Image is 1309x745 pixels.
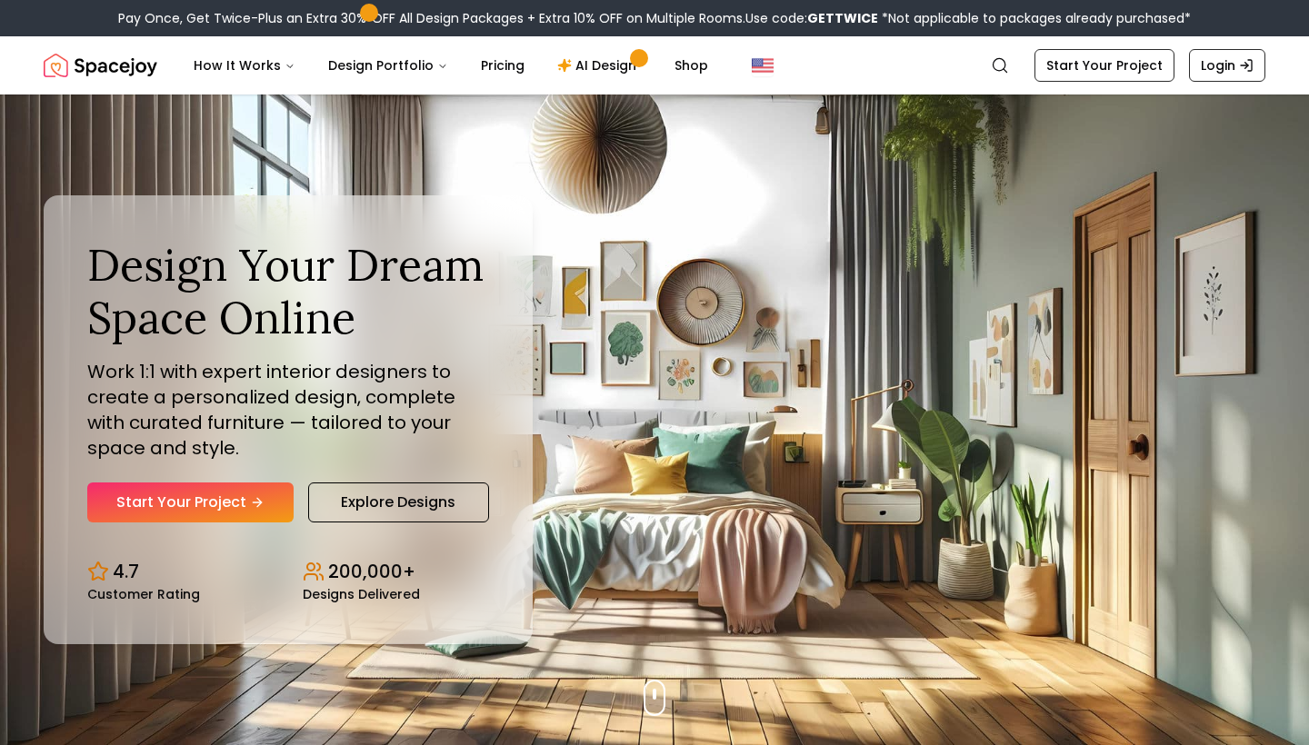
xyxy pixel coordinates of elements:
[878,9,1191,27] span: *Not applicable to packages already purchased*
[745,9,878,27] span: Use code:
[466,47,539,84] a: Pricing
[308,482,489,522] a: Explore Designs
[87,239,489,343] h1: Design Your Dream Space Online
[660,47,723,84] a: Shop
[87,544,489,601] div: Design stats
[44,47,157,84] a: Spacejoy
[1189,49,1265,82] a: Login
[328,559,415,584] p: 200,000+
[179,47,723,84] nav: Main
[543,47,656,84] a: AI Design
[113,559,139,584] p: 4.7
[179,47,310,84] button: How It Works
[87,482,294,522] a: Start Your Project
[752,55,774,76] img: United States
[118,9,1191,27] div: Pay Once, Get Twice-Plus an Extra 30% OFF All Design Packages + Extra 10% OFF on Multiple Rooms.
[87,359,489,461] p: Work 1:1 with expert interior designers to create a personalized design, complete with curated fu...
[87,588,200,601] small: Customer Rating
[314,47,463,84] button: Design Portfolio
[44,47,157,84] img: Spacejoy Logo
[1034,49,1174,82] a: Start Your Project
[807,9,878,27] b: GETTWICE
[44,36,1265,94] nav: Global
[303,588,420,601] small: Designs Delivered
